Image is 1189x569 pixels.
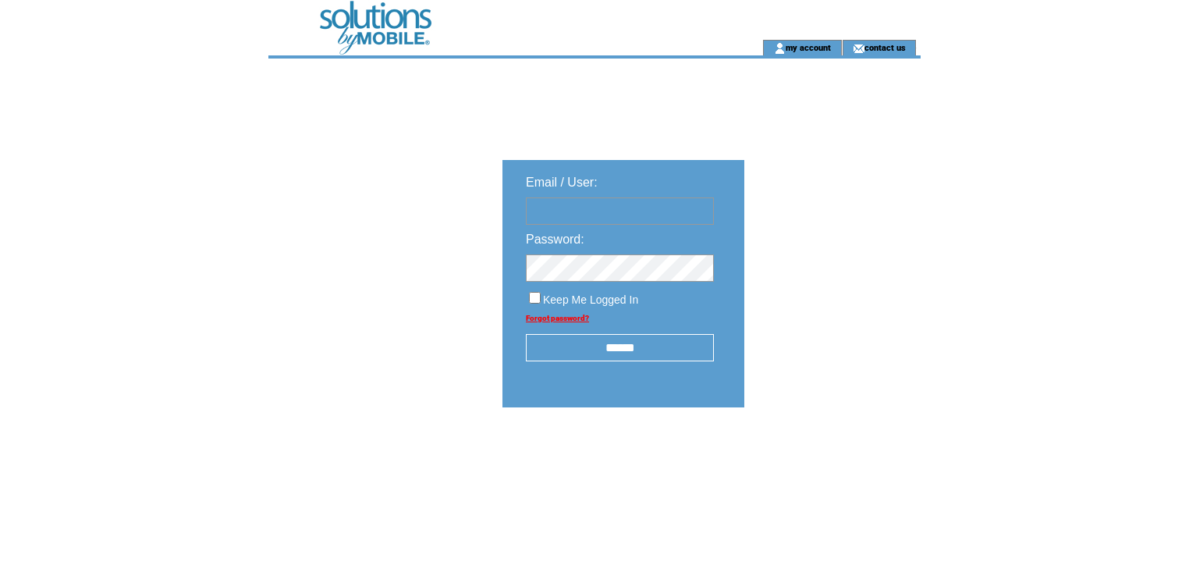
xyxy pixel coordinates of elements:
span: Password: [526,233,584,246]
a: contact us [864,42,906,52]
img: account_icon.gif [774,42,786,55]
a: Forgot password? [526,314,589,322]
span: Email / User: [526,176,598,189]
img: transparent.png [790,446,868,466]
a: my account [786,42,831,52]
img: contact_us_icon.gif [853,42,864,55]
span: Keep Me Logged In [543,293,638,306]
